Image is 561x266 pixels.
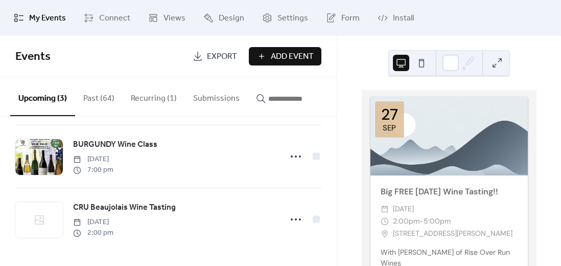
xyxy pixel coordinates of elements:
span: [DATE] [73,217,113,228]
a: BURGUNDY Wine Class [73,138,157,151]
span: Design [219,12,244,25]
a: Views [141,4,193,32]
span: CRU Beaujolais Wine Tasting [73,202,176,214]
span: My Events [29,12,66,25]
span: Connect [99,12,130,25]
a: Connect [76,4,138,32]
a: Form [318,4,367,32]
a: Design [196,4,252,32]
span: Form [341,12,360,25]
span: Add Event [271,51,314,63]
button: Submissions [185,77,248,115]
span: 2:00pm [393,215,419,228]
span: [STREET_ADDRESS][PERSON_NAME] [393,228,512,240]
span: Settings [277,12,308,25]
span: Views [163,12,185,25]
a: CRU Beaujolais Wine Tasting [73,201,176,214]
button: Recurring (1) [123,77,185,115]
button: Add Event [249,47,321,65]
button: Upcoming (3) [10,77,75,116]
span: Export [207,51,237,63]
a: My Events [6,4,74,32]
button: Past (64) [75,77,123,115]
div: Sep [383,124,396,132]
span: [DATE] [393,203,414,215]
span: 5:00pm [424,215,451,228]
span: Events [15,46,51,68]
div: ​ [381,228,389,240]
span: Install [393,12,414,25]
div: Big FREE [DATE] Wine Tasting!! [370,186,528,198]
a: Settings [254,4,316,32]
div: ​ [381,215,389,228]
div: ​ [381,203,389,215]
a: Install [370,4,422,32]
a: Export [185,47,245,65]
span: 7:00 pm [73,165,113,175]
span: [DATE] [73,154,113,165]
div: 27 [381,107,398,122]
span: - [419,215,424,228]
span: 2:00 pm [73,228,113,238]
